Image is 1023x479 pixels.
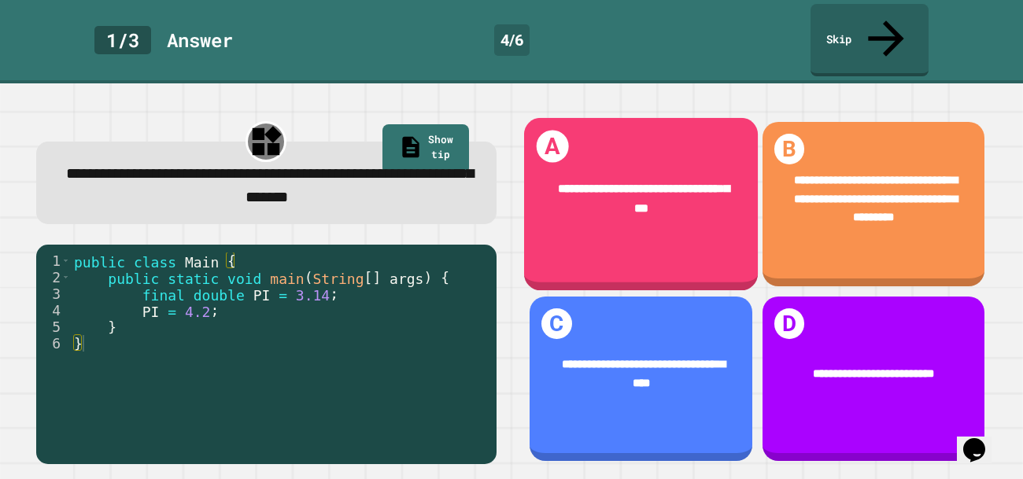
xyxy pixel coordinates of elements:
div: Answer [167,26,233,54]
div: 1 [36,252,71,269]
span: Toggle code folding, rows 2 through 5 [61,269,70,286]
div: 2 [36,269,71,286]
div: 6 [36,335,71,352]
h1: B [774,134,805,164]
h1: C [541,308,572,339]
a: Skip [811,4,929,76]
div: 1 / 3 [94,26,151,54]
iframe: chat widget [957,416,1007,463]
span: Toggle code folding, rows 1 through 6 [61,252,70,269]
div: 4 [36,302,71,319]
div: 5 [36,319,71,335]
h1: A [537,131,569,163]
h1: D [774,308,805,339]
div: 4 / 6 [494,24,530,56]
a: Show tip [382,124,469,175]
div: 3 [36,286,71,302]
